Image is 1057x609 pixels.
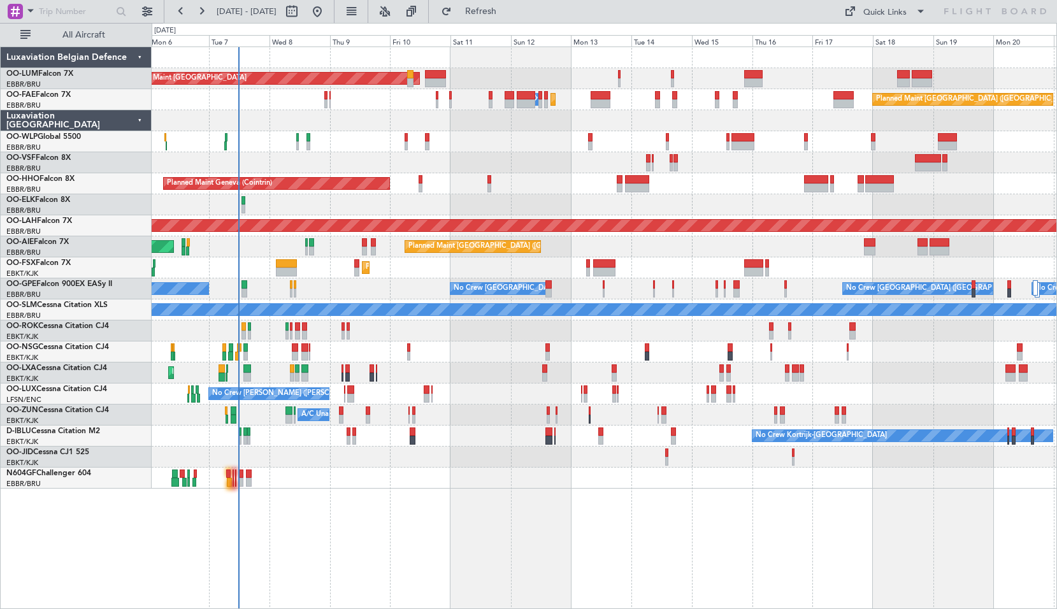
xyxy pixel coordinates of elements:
a: EBKT/KJK [6,374,38,383]
a: OO-LXACessna Citation CJ4 [6,364,107,372]
a: EBBR/BRU [6,227,41,236]
a: EBBR/BRU [6,143,41,152]
div: Thu 16 [752,35,813,47]
span: OO-WLP [6,133,38,141]
div: Mon 6 [149,35,210,47]
a: OO-ELKFalcon 8X [6,196,70,204]
div: AOG Maint [GEOGRAPHIC_DATA] [134,69,247,88]
a: EBBR/BRU [6,479,41,489]
span: OO-HHO [6,175,40,183]
a: EBBR/BRU [6,206,41,215]
div: Sun 12 [511,35,572,47]
a: EBKT/KJK [6,332,38,341]
div: Sun 19 [933,35,994,47]
div: A/C Unavailable [GEOGRAPHIC_DATA]-[GEOGRAPHIC_DATA] [301,405,505,424]
span: OO-ROK [6,322,38,330]
span: OO-ZUN [6,406,38,414]
a: EBKT/KJK [6,437,38,447]
span: OO-AIE [6,238,34,246]
a: EBBR/BRU [6,164,41,173]
div: Planned Maint Melsbroek Air Base [554,90,666,109]
a: LFSN/ENC [6,395,41,405]
a: OO-ROKCessna Citation CJ4 [6,322,109,330]
span: OO-GPE [6,280,36,288]
a: EBKT/KJK [6,416,38,426]
div: Planned Maint Kortrijk-[GEOGRAPHIC_DATA] [366,258,514,277]
div: Mon 20 [993,35,1054,47]
a: OO-FAEFalcon 7X [6,91,71,99]
a: OO-GPEFalcon 900EX EASy II [6,280,112,288]
div: Planned Maint Geneva (Cointrin) [167,174,272,193]
a: N604GFChallenger 604 [6,469,91,477]
button: All Aircraft [14,25,138,45]
a: EBBR/BRU [6,185,41,194]
span: OO-FAE [6,91,36,99]
a: EBBR/BRU [6,101,41,110]
span: OO-LUM [6,70,38,78]
a: EBBR/BRU [6,311,41,320]
a: OO-HHOFalcon 8X [6,175,75,183]
a: EBKT/KJK [6,353,38,362]
div: [DATE] [154,25,176,36]
div: Tue 14 [631,35,692,47]
div: Wed 15 [692,35,752,47]
span: [DATE] - [DATE] [217,6,277,17]
span: OO-JID [6,448,33,456]
button: Quick Links [838,1,932,22]
div: Sat 11 [450,35,511,47]
a: OO-LUMFalcon 7X [6,70,73,78]
div: Tue 7 [209,35,270,47]
div: Wed 8 [270,35,330,47]
a: OO-JIDCessna CJ1 525 [6,448,89,456]
span: OO-LAH [6,217,37,225]
a: EBBR/BRU [6,290,41,299]
a: EBKT/KJK [6,269,38,278]
a: OO-LAHFalcon 7X [6,217,72,225]
div: No Crew [PERSON_NAME] ([PERSON_NAME]) [212,384,365,403]
span: OO-LXA [6,364,36,372]
a: D-IBLUCessna Citation M2 [6,427,100,435]
span: OO-SLM [6,301,37,309]
span: Refresh [454,7,508,16]
div: Mon 13 [571,35,631,47]
button: Refresh [435,1,512,22]
a: OO-WLPGlobal 5500 [6,133,81,141]
input: Trip Number [39,2,112,21]
span: D-IBLU [6,427,31,435]
span: OO-NSG [6,343,38,351]
a: OO-ZUNCessna Citation CJ4 [6,406,109,414]
a: OO-FSXFalcon 7X [6,259,71,267]
span: N604GF [6,469,36,477]
a: EBBR/BRU [6,80,41,89]
span: OO-FSX [6,259,36,267]
span: OO-ELK [6,196,35,204]
div: Fri 17 [812,35,873,47]
a: EBBR/BRU [6,248,41,257]
span: OO-VSF [6,154,36,162]
div: No Crew Kortrijk-[GEOGRAPHIC_DATA] [756,426,887,445]
a: OO-NSGCessna Citation CJ4 [6,343,109,351]
div: No Crew [GEOGRAPHIC_DATA] ([GEOGRAPHIC_DATA] National) [454,279,667,298]
div: Thu 9 [330,35,391,47]
div: Planned Maint [GEOGRAPHIC_DATA] ([GEOGRAPHIC_DATA]) [408,237,609,256]
div: Quick Links [863,6,907,19]
a: EBKT/KJK [6,458,38,468]
a: OO-SLMCessna Citation XLS [6,301,108,309]
div: Sat 18 [873,35,933,47]
div: Fri 10 [390,35,450,47]
a: OO-AIEFalcon 7X [6,238,69,246]
span: All Aircraft [33,31,134,39]
a: OO-LUXCessna Citation CJ4 [6,385,107,393]
span: OO-LUX [6,385,36,393]
div: Planned Maint Kortrijk-[GEOGRAPHIC_DATA] [172,363,320,382]
a: OO-VSFFalcon 8X [6,154,71,162]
